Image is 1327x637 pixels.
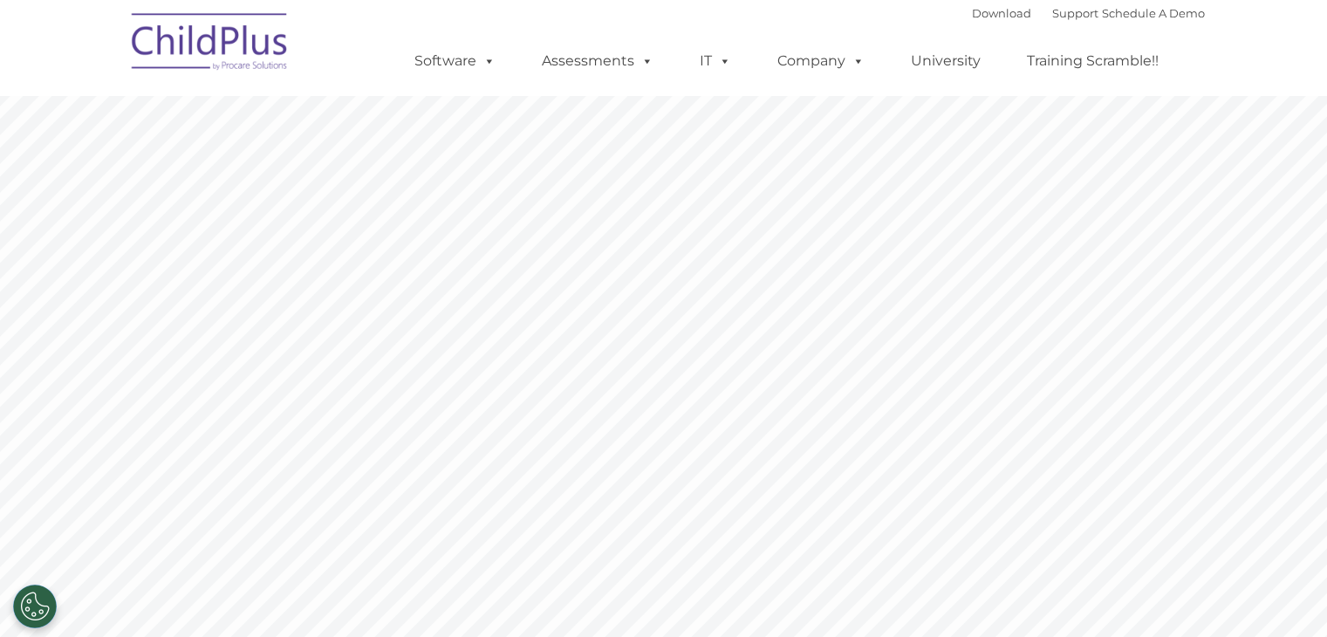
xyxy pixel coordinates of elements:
a: Support [1052,6,1098,20]
a: University [893,44,998,79]
a: Company [760,44,882,79]
a: Assessments [524,44,671,79]
a: Training Scramble!! [1009,44,1176,79]
a: IT [682,44,749,79]
a: Download [972,6,1031,20]
a: Software [397,44,513,79]
font: | [972,6,1205,20]
img: ChildPlus by Procare Solutions [123,1,298,88]
a: Schedule A Demo [1102,6,1205,20]
button: Cookies Settings [13,585,57,628]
